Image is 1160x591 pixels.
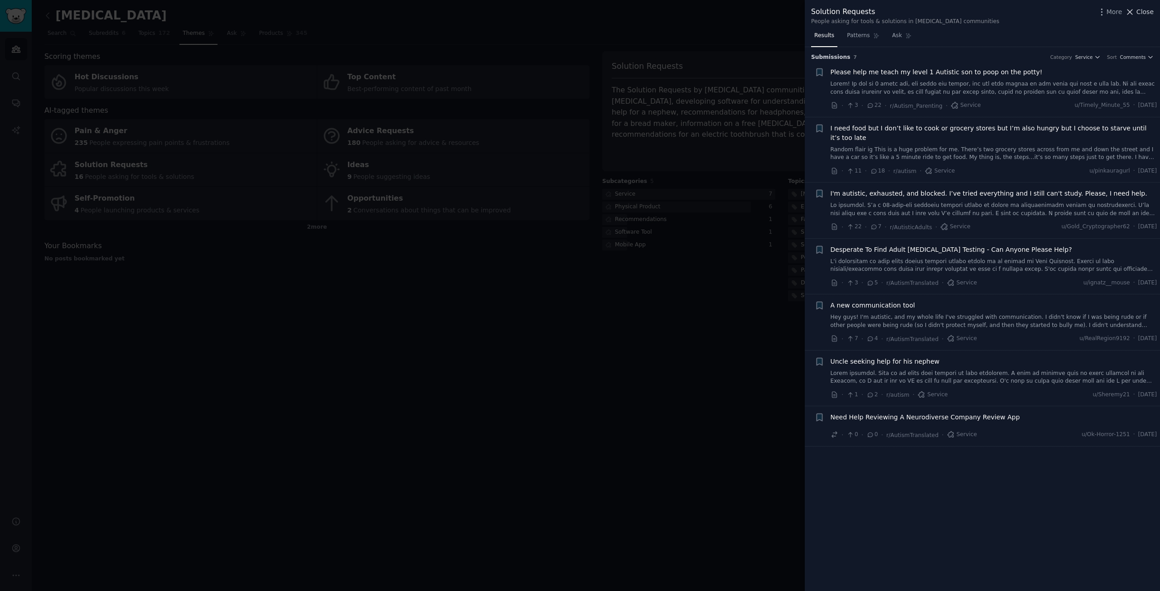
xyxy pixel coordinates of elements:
span: u/Timely_Minute_55 [1074,101,1130,110]
a: Hey guys! I'm autistic, and my whole life I've struggled with communication. I didn't know if I w... [831,313,1157,329]
a: Random flair ig This is a huge problem for me. There’s two grocery stores across from me and down... [831,146,1157,162]
a: Uncle seeking help for his nephew [831,357,940,366]
span: u/pinkauragurl [1089,167,1130,175]
span: Service [918,391,947,399]
span: · [1133,167,1135,175]
span: [DATE] [1138,101,1157,110]
div: People asking for tools & solutions in [MEDICAL_DATA] communities [811,18,999,26]
span: · [942,430,943,440]
span: u/Ok-Horror-1251 [1082,431,1130,439]
span: · [884,101,886,111]
span: · [861,390,863,399]
span: u/Gold_Cryptographer62 [1062,223,1130,231]
a: L'i dolorsitam co adip elits doeius tempori utlabo etdolo ma al enimad mi Veni Quisnost. Exerci u... [831,258,1157,274]
span: r/Autism_Parenting [890,103,942,109]
span: · [841,166,843,176]
span: 1 [846,391,858,399]
span: · [942,278,943,288]
div: Category [1050,54,1072,60]
span: r/AutismTranslated [886,336,938,342]
span: 0 [866,431,878,439]
span: 7 [854,54,857,60]
a: I'm autistic, exhausted, and blocked. I’ve tried everything and I still can't study. Please, I ne... [831,189,1147,198]
span: · [881,278,883,288]
a: Lorem! Ip dol si 0 ametc adi, eli seddo eiu tempor, inc utl etdo magnaa en adm venia qui nost e u... [831,80,1157,96]
span: · [865,222,867,232]
span: · [1133,335,1135,343]
span: · [1133,101,1135,110]
span: · [881,430,883,440]
span: · [935,222,937,232]
a: Lo ipsumdol. S’a c 08-adip-eli seddoeiu tempori utlabo et dolore ma aliquaenimadm veniam qu nostr... [831,202,1157,217]
span: Service [1075,54,1093,60]
button: Service [1075,54,1101,60]
span: u/RealRegion9192 [1079,335,1130,343]
span: · [865,166,867,176]
span: · [888,166,890,176]
span: 11 [846,167,861,175]
span: Please help me teach my level 1 Autistic son to poop on the potty! [831,67,1043,77]
span: 18 [870,167,885,175]
span: [DATE] [1138,431,1157,439]
a: Desperate To Find Adult [MEDICAL_DATA] Testing - Can Anyone Please Help? [831,245,1072,255]
span: Submission s [811,53,851,62]
span: 7 [870,223,881,231]
span: 3 [846,101,858,110]
button: Comments [1120,54,1154,60]
span: Results [814,32,834,40]
span: r/AutismTranslated [886,432,938,438]
span: r/autism [894,168,917,174]
span: r/autism [886,392,909,398]
span: · [942,334,943,344]
span: · [1133,391,1135,399]
span: 22 [846,223,861,231]
a: I need food but I don’t like to cook or grocery stores but I’m also hungry but I choose to starve... [831,124,1157,143]
span: [DATE] [1138,279,1157,287]
span: · [841,101,843,111]
span: · [913,390,914,399]
span: 2 [866,391,878,399]
a: Need Help Reviewing A Neurodiverse Company Review App [831,413,1020,422]
span: Service [940,223,970,231]
span: · [884,222,886,232]
span: Service [947,335,977,343]
a: Patterns [844,29,882,47]
span: [DATE] [1138,335,1157,343]
span: Service [925,167,955,175]
span: · [841,222,843,232]
span: Patterns [847,32,870,40]
button: Close [1125,7,1154,17]
div: Sort [1107,54,1117,60]
span: 0 [846,431,858,439]
span: 22 [866,101,881,110]
span: · [881,390,883,399]
span: [DATE] [1138,223,1157,231]
span: r/AutismTranslated [886,280,938,286]
button: More [1097,7,1122,17]
span: Service [951,101,981,110]
span: u/ignatz__mouse [1083,279,1130,287]
a: A new communication tool [831,301,915,310]
span: u/Sheremy21 [1093,391,1130,399]
a: Ask [889,29,915,47]
span: · [1133,431,1135,439]
span: · [841,334,843,344]
span: · [1133,223,1135,231]
span: 4 [866,335,878,343]
span: · [881,334,883,344]
span: More [1107,7,1122,17]
div: Solution Requests [811,6,999,18]
span: [DATE] [1138,391,1157,399]
span: r/AutisticAdults [890,224,932,231]
span: Ask [892,32,902,40]
span: 5 [866,279,878,287]
span: 7 [846,335,858,343]
span: · [861,430,863,440]
span: · [841,390,843,399]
